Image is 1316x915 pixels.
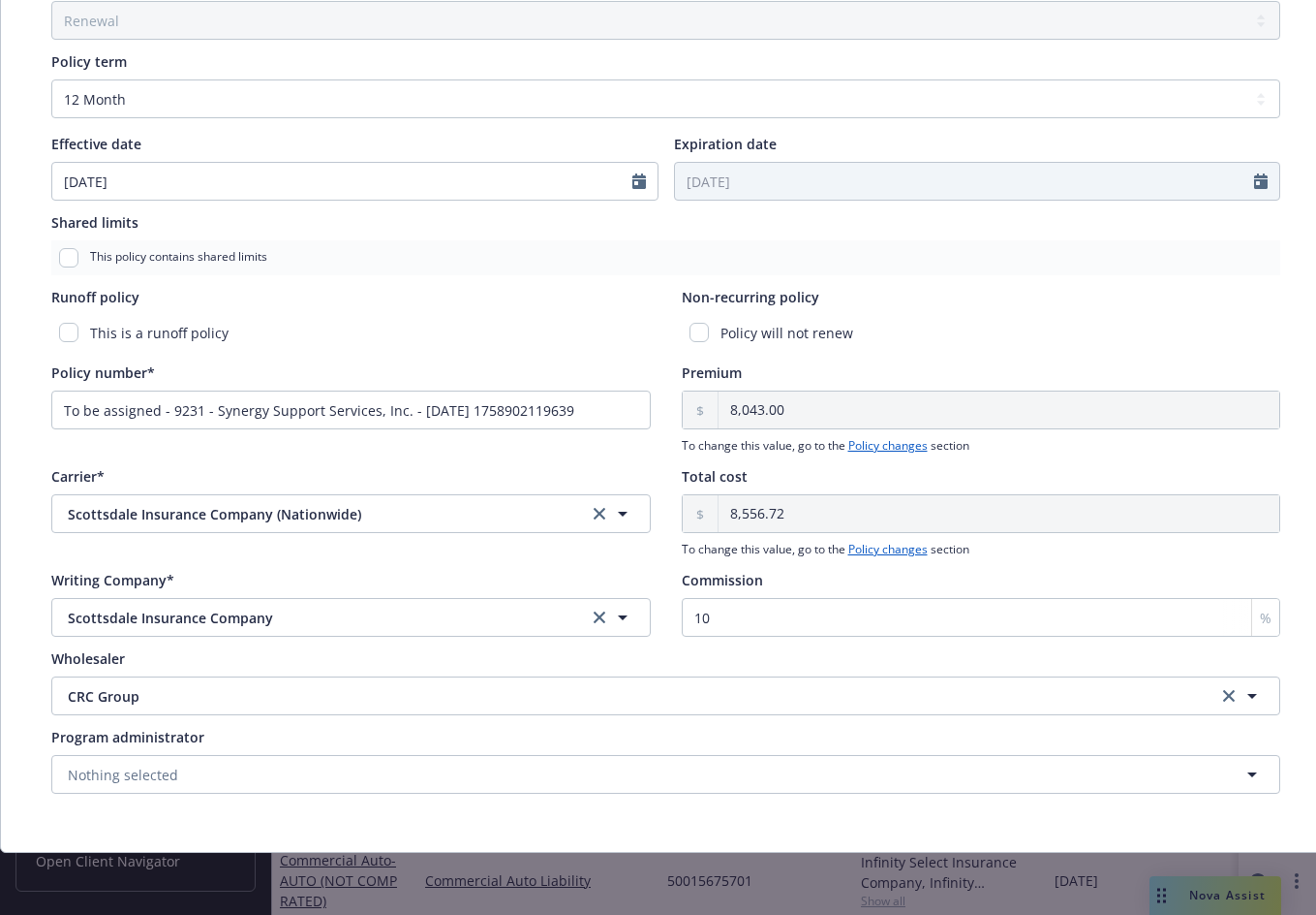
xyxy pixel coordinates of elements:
[51,467,105,486] span: Carrier*
[632,174,646,189] svg: Calendar
[1254,174,1268,189] svg: Calendar
[588,606,611,629] a: clear selection
[51,494,651,533] button: Scottsdale Insurance Company (Nationwide)clear selection
[848,541,928,557] a: Policy changes
[682,467,748,486] span: Total cost
[68,608,556,628] span: Scottsdale Insurance Company
[682,571,763,589] span: Commission
[52,163,632,200] input: MM/DD/YYYY
[675,163,1255,200] input: MM/DD/YYYY
[51,571,174,589] span: Writing Company*
[719,392,1279,428] input: 0.00
[719,495,1279,532] input: 0.00
[1217,684,1240,708] a: clear selection
[682,541,1281,558] span: To change this value, go to the section
[51,677,1280,715] button: CRC Groupclear selection
[51,135,141,153] span: Effective date
[51,755,1280,794] button: Nothing selected
[682,363,742,382] span: Premium
[51,240,1280,275] div: This policy contains shared limits
[848,437,928,454] a: Policy changes
[51,288,139,306] span: Runoff policy
[51,598,651,637] button: Scottsdale Insurance Companyclear selection
[674,135,777,153] span: Expiration date
[588,502,611,525] a: clear selection
[68,765,178,785] span: Nothing selected
[1260,608,1271,628] span: %
[68,504,556,524] span: Scottsdale Insurance Company (Nationwide)
[682,288,819,306] span: Non-recurring policy
[51,213,138,232] span: Shared limits
[51,315,651,351] div: This is a runoff policy
[51,649,125,668] span: Wholesaler
[682,437,1281,455] span: To change this value, go to the section
[682,315,1281,351] div: Policy will not renew
[51,52,127,71] span: Policy term
[68,686,1123,707] span: CRC Group
[51,728,204,746] span: Program administrator
[51,363,155,382] span: Policy number*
